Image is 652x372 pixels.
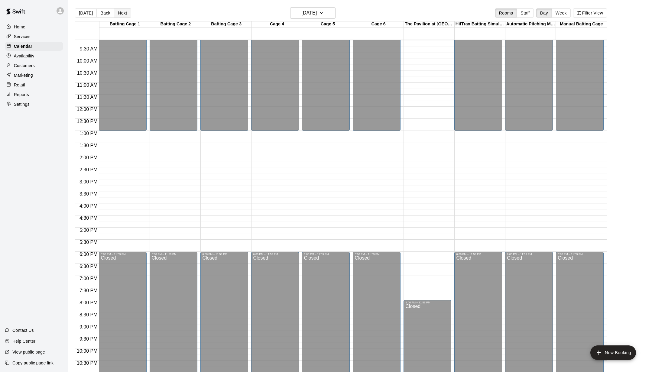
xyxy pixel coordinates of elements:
[78,228,99,233] span: 5:00 PM
[75,361,99,366] span: 10:30 PM
[14,72,33,78] p: Marketing
[12,349,45,355] p: View public page
[78,167,99,172] span: 2:30 PM
[5,90,63,99] a: Reports
[404,21,455,27] div: The Pavilion at [GEOGRAPHIC_DATA]
[301,9,317,17] h6: [DATE]
[5,51,63,60] a: Availability
[78,155,99,160] span: 2:00 PM
[455,21,505,27] div: HitTrax Batting Simulator
[5,80,63,89] a: Retail
[505,21,556,27] div: Automatic Pitching Machines
[355,253,399,256] div: 6:00 PM – 11:59 PM
[252,21,303,27] div: Cage 4
[78,324,99,329] span: 9:00 PM
[76,58,99,63] span: 10:00 AM
[495,8,517,18] button: Rooms
[5,61,63,70] a: Customers
[78,191,99,196] span: 3:30 PM
[14,34,31,40] p: Services
[12,360,54,366] p: Copy public page link
[14,24,25,30] p: Home
[101,253,145,256] div: 6:00 PM – 11:59 PM
[552,8,571,18] button: Week
[78,131,99,136] span: 1:00 PM
[507,253,551,256] div: 6:00 PM – 11:59 PM
[14,63,35,69] p: Customers
[14,92,29,98] p: Reports
[353,21,404,27] div: Cage 6
[290,7,336,19] button: [DATE]
[304,253,348,256] div: 6:00 PM – 11:59 PM
[75,107,99,112] span: 12:00 PM
[14,53,34,59] p: Availability
[78,143,99,148] span: 1:30 PM
[78,215,99,221] span: 4:30 PM
[201,21,252,27] div: Batting Cage 3
[14,82,25,88] p: Retail
[253,253,297,256] div: 6:00 PM – 11:59 PM
[5,71,63,80] a: Marketing
[456,253,500,256] div: 6:00 PM – 11:59 PM
[517,8,534,18] button: Staff
[14,101,30,107] p: Settings
[78,240,99,245] span: 5:30 PM
[14,43,32,49] p: Calendar
[76,82,99,88] span: 11:00 AM
[590,345,636,360] button: add
[556,21,607,27] div: Manual Batting Cage
[96,8,114,18] button: Back
[78,252,99,257] span: 6:00 PM
[78,300,99,305] span: 8:00 PM
[75,8,97,18] button: [DATE]
[75,119,99,124] span: 12:30 PM
[78,276,99,281] span: 7:00 PM
[75,348,99,354] span: 10:00 PM
[78,288,99,293] span: 7:30 PM
[150,21,201,27] div: Batting Cage 2
[78,179,99,184] span: 3:00 PM
[536,8,552,18] button: Day
[78,203,99,209] span: 4:00 PM
[202,253,246,256] div: 6:00 PM – 11:59 PM
[151,253,196,256] div: 6:00 PM – 11:59 PM
[302,21,353,27] div: Cage 5
[76,70,99,76] span: 10:30 AM
[5,100,63,109] a: Settings
[558,253,602,256] div: 6:00 PM – 11:59 PM
[5,32,63,41] a: Services
[573,8,607,18] button: Filter View
[12,327,34,333] p: Contact Us
[78,336,99,341] span: 9:30 PM
[12,338,35,344] p: Help Center
[114,8,131,18] button: Next
[5,22,63,31] a: Home
[405,301,449,304] div: 8:00 PM – 11:59 PM
[78,264,99,269] span: 6:30 PM
[76,95,99,100] span: 11:30 AM
[5,42,63,51] a: Calendar
[99,21,150,27] div: Batting Cage 1
[78,46,99,51] span: 9:30 AM
[78,312,99,317] span: 8:30 PM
